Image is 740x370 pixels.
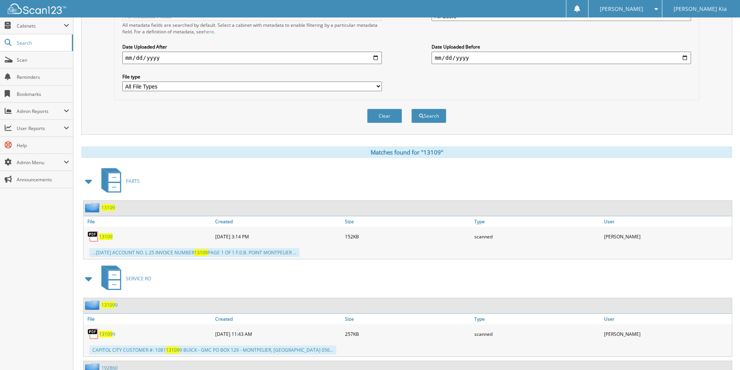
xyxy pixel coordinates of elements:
button: Clear [367,109,402,123]
a: Size [343,216,473,227]
div: 152KB [343,229,473,244]
span: Announcements [17,176,69,183]
span: Search [17,40,68,46]
img: PDF.png [87,231,99,242]
label: Date Uploaded Before [432,43,691,50]
span: User Reports [17,125,64,132]
a: User [602,314,732,324]
a: 13109 [101,204,115,211]
input: start [122,52,382,64]
span: SERVICE RO [126,275,151,282]
div: [PERSON_NAME] [602,326,732,342]
a: here [204,28,214,35]
a: 131099 [99,331,115,337]
div: scanned [472,326,602,342]
span: PARTS [126,178,140,184]
img: PDF.png [87,328,99,340]
a: Size [343,314,473,324]
a: PARTS [97,166,140,196]
a: Created [213,314,343,324]
span: Admin Menu [17,159,64,166]
span: Reminders [17,74,69,80]
a: 13109 [99,233,113,240]
span: [PERSON_NAME] [600,7,643,11]
a: SERVICE RO [97,263,151,294]
div: 257KB [343,326,473,342]
a: Created [213,216,343,227]
span: Admin Reports [17,108,64,115]
div: All metadata fields are searched by default. Select a cabinet with metadata to enable filtering b... [122,22,382,35]
span: Scan [17,57,69,63]
span: 13109 [99,331,113,337]
a: File [84,314,213,324]
a: Type [472,216,602,227]
span: 13109 [166,347,179,353]
div: scanned [472,229,602,244]
img: scan123-logo-white.svg [8,3,66,14]
div: [DATE] 3:14 PM [213,229,343,244]
div: CAPITOL CITY CUSTOMER #: 1081 9 BUICK - GMC PO BOX 129 - MONTPELIER, [GEOGRAPHIC_DATA] 056... [89,346,336,354]
input: end [432,52,691,64]
label: Date Uploaded After [122,43,382,50]
span: Help [17,142,69,149]
div: [DATE] 11:43 AM [213,326,343,342]
span: Cabinets [17,23,64,29]
iframe: Chat Widget [701,333,740,370]
a: File [84,216,213,227]
div: [PERSON_NAME] [602,229,732,244]
span: 13109 [101,302,115,308]
label: File type [122,73,382,80]
span: [PERSON_NAME] Kia [674,7,727,11]
div: ...[DATE] ACCOUNT NO. L 25 INVOICE NUMBER PAGE 1 OF 1 F.0.B. POINT MONTPELIER ... [89,248,299,257]
span: 13109 [194,249,208,256]
a: Type [472,314,602,324]
button: Search [411,109,446,123]
img: folder2.png [85,203,101,212]
a: User [602,216,732,227]
div: Matches found for "13109" [81,146,732,158]
span: Bookmarks [17,91,69,97]
img: folder2.png [85,300,101,310]
a: 131099 [101,302,118,308]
